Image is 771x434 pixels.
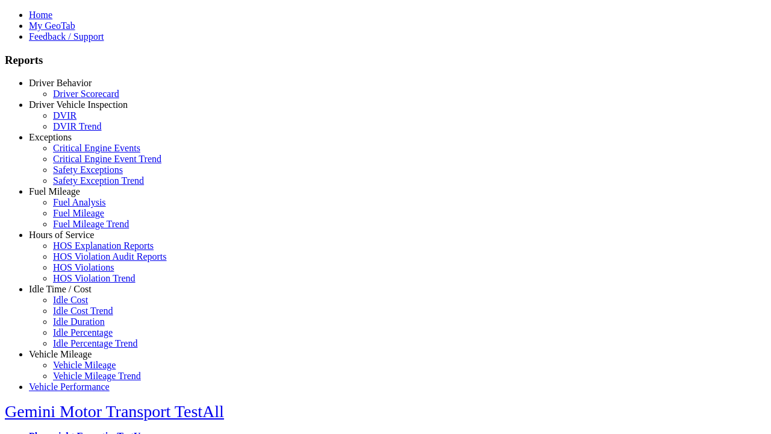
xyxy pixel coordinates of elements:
[29,31,104,42] a: Feedback / Support
[53,360,116,370] a: Vehicle Mileage
[53,295,88,305] a: Idle Cost
[53,219,129,229] a: Fuel Mileage Trend
[53,241,154,251] a: HOS Explanation Reports
[29,230,94,240] a: Hours of Service
[53,197,106,207] a: Fuel Analysis
[53,89,119,99] a: Driver Scorecard
[53,371,141,381] a: Vehicle Mileage Trend
[29,78,92,88] a: Driver Behavior
[29,20,75,31] a: My GeoTab
[53,251,167,262] a: HOS Violation Audit Reports
[29,132,72,142] a: Exceptions
[53,208,104,218] a: Fuel Mileage
[29,186,80,197] a: Fuel Mileage
[53,175,144,186] a: Safety Exception Trend
[53,306,113,316] a: Idle Cost Trend
[53,110,76,121] a: DVIR
[53,154,161,164] a: Critical Engine Event Trend
[53,143,140,153] a: Critical Engine Events
[29,382,110,392] a: Vehicle Performance
[53,327,113,338] a: Idle Percentage
[53,262,114,272] a: HOS Violations
[53,121,101,131] a: DVIR Trend
[5,402,224,421] a: Gemini Motor Transport TestAll
[29,349,92,359] a: Vehicle Mileage
[53,338,137,348] a: Idle Percentage Trend
[29,284,92,294] a: Idle Time / Cost
[29,99,128,110] a: Driver Vehicle Inspection
[53,165,123,175] a: Safety Exceptions
[53,273,136,283] a: HOS Violation Trend
[53,316,105,327] a: Idle Duration
[29,10,52,20] a: Home
[5,54,766,67] h3: Reports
